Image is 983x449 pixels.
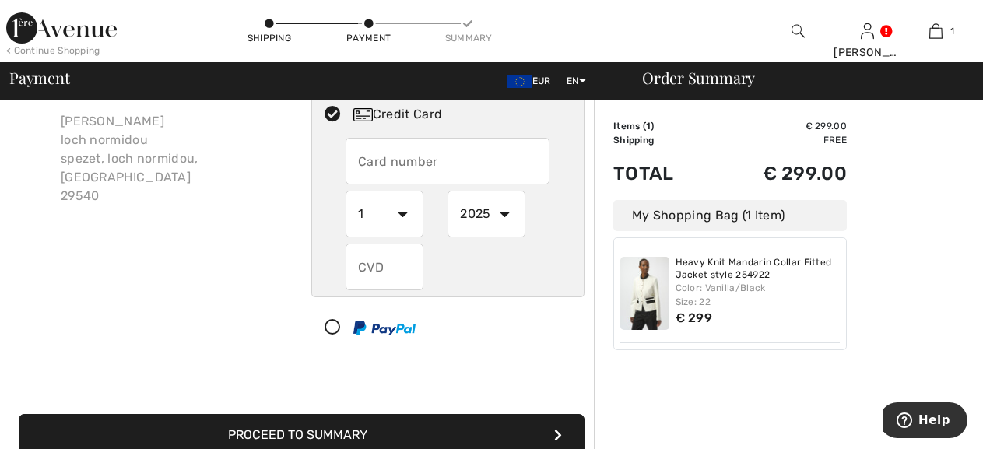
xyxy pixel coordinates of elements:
td: Free [711,133,847,147]
a: 1 [903,22,970,40]
td: Total [613,147,711,200]
span: EUR [507,75,557,86]
span: EN [567,75,586,86]
a: Sign In [861,23,874,38]
span: € 299 [676,310,713,325]
div: Summary [445,31,492,45]
div: My Shopping Bag (1 Item) [613,200,847,231]
span: 1 [950,24,954,38]
a: Heavy Knit Mandarin Collar Fitted Jacket style 254922 [676,257,841,281]
td: Shipping [613,133,711,147]
td: € 299.00 [711,119,847,133]
div: < Continue Shopping [6,44,100,58]
div: Order Summary [623,70,974,86]
img: search the website [792,22,805,40]
img: Credit Card [353,108,373,121]
td: Items ( ) [613,119,711,133]
span: Payment [9,70,69,86]
img: 1ère Avenue [6,12,117,44]
div: Shipping [246,31,293,45]
img: PayPal [353,321,416,335]
img: My Bag [929,22,943,40]
div: Credit Card [353,105,574,124]
img: Euro [507,75,532,88]
span: 1 [646,121,651,132]
input: CVD [346,244,423,290]
div: Payment [346,31,392,45]
div: [PERSON_NAME] [834,44,900,61]
img: Heavy Knit Mandarin Collar Fitted Jacket style 254922 [620,257,669,330]
img: My Info [861,22,874,40]
input: Card number [346,138,549,184]
iframe: Opens a widget where you can find more information [883,402,967,441]
td: € 299.00 [711,147,847,200]
div: [PERSON_NAME] loch normidou spezet, loch normidou, [GEOGRAPHIC_DATA] 29540 [48,100,293,218]
div: Color: Vanilla/Black Size: 22 [676,281,841,309]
